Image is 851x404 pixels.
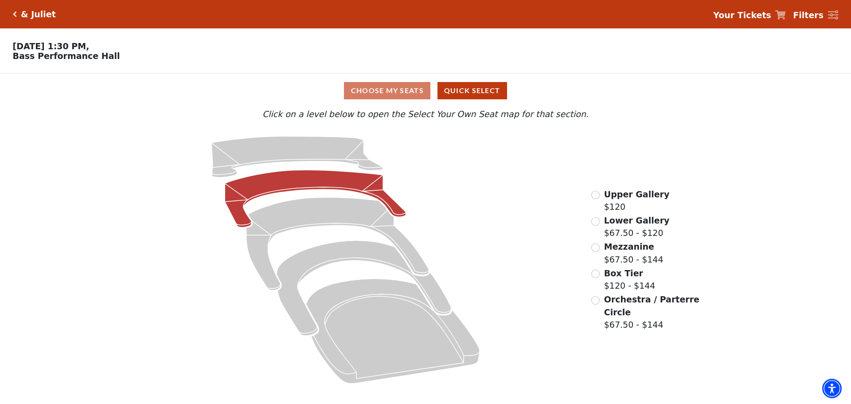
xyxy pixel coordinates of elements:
[604,294,699,317] span: Orchestra / Parterre Circle
[591,191,600,199] input: Upper Gallery$120
[437,82,507,99] button: Quick Select
[713,10,771,20] strong: Your Tickets
[591,243,600,252] input: Mezzanine$67.50 - $144
[713,9,786,22] a: Your Tickets
[21,9,56,20] h5: & Juliet
[604,188,670,213] label: $120
[604,214,670,239] label: $67.50 - $120
[604,240,664,266] label: $67.50 - $144
[211,136,383,177] path: Upper Gallery - Seats Available: 158
[306,279,480,384] path: Orchestra / Parterre Circle - Seats Available: 34
[793,10,824,20] strong: Filters
[604,268,643,278] span: Box Tier
[13,11,17,17] a: Click here to go back to filters
[225,170,406,227] path: Lower Gallery - Seats Available: 80
[822,379,842,398] div: Accessibility Menu
[113,108,738,121] p: Click on a level below to open the Select Your Own Seat map for that section.
[591,270,600,278] input: Box Tier$120 - $144
[604,242,654,251] span: Mezzanine
[604,293,701,331] label: $67.50 - $144
[591,296,600,305] input: Orchestra / Parterre Circle$67.50 - $144
[793,9,838,22] a: Filters
[591,217,600,226] input: Lower Gallery$67.50 - $120
[604,189,670,199] span: Upper Gallery
[604,267,656,292] label: $120 - $144
[604,216,670,225] span: Lower Gallery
